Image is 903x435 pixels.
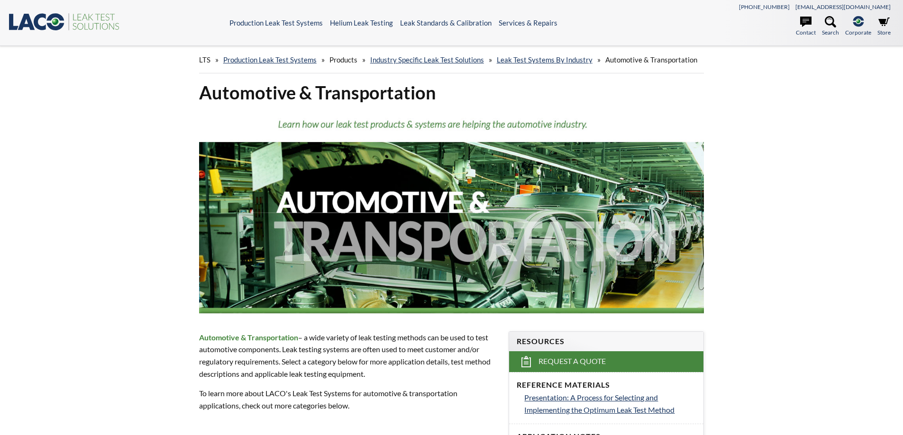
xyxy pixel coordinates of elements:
[845,28,871,37] span: Corporate
[199,387,498,411] p: To learn more about LACO's Leak Test Systems for automotive & transportation applications, check ...
[605,55,697,64] span: Automotive & Transportation
[223,55,317,64] a: Production Leak Test Systems
[199,81,704,104] h1: Automotive & Transportation
[795,3,891,10] a: [EMAIL_ADDRESS][DOMAIN_NAME]
[877,16,891,37] a: Store
[822,16,839,37] a: Search
[370,55,484,64] a: Industry Specific Leak Test Solutions
[497,55,593,64] a: Leak Test Systems by Industry
[199,112,704,313] img: Automotive & Transportation header
[499,18,557,27] a: Services & Repairs
[199,331,498,380] p: – a wide variety of leak testing methods can be used to test automotive components. Leak testing ...
[524,393,675,414] span: Presentation: A Process for Selecting and Implementing the Optimum Leak Test Method
[400,18,492,27] a: Leak Standards & Calibration
[329,55,357,64] span: Products
[517,380,696,390] h4: Reference Materials
[796,16,816,37] a: Contact
[517,337,696,346] h4: Resources
[199,46,704,73] div: » » » » »
[199,333,298,342] strong: Automotive & Transportation
[229,18,323,27] a: Production Leak Test Systems
[524,391,696,416] a: Presentation: A Process for Selecting and Implementing the Optimum Leak Test Method
[509,351,703,372] a: Request a Quote
[330,18,393,27] a: Helium Leak Testing
[538,356,606,366] span: Request a Quote
[739,3,790,10] a: [PHONE_NUMBER]
[199,55,210,64] span: LTS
